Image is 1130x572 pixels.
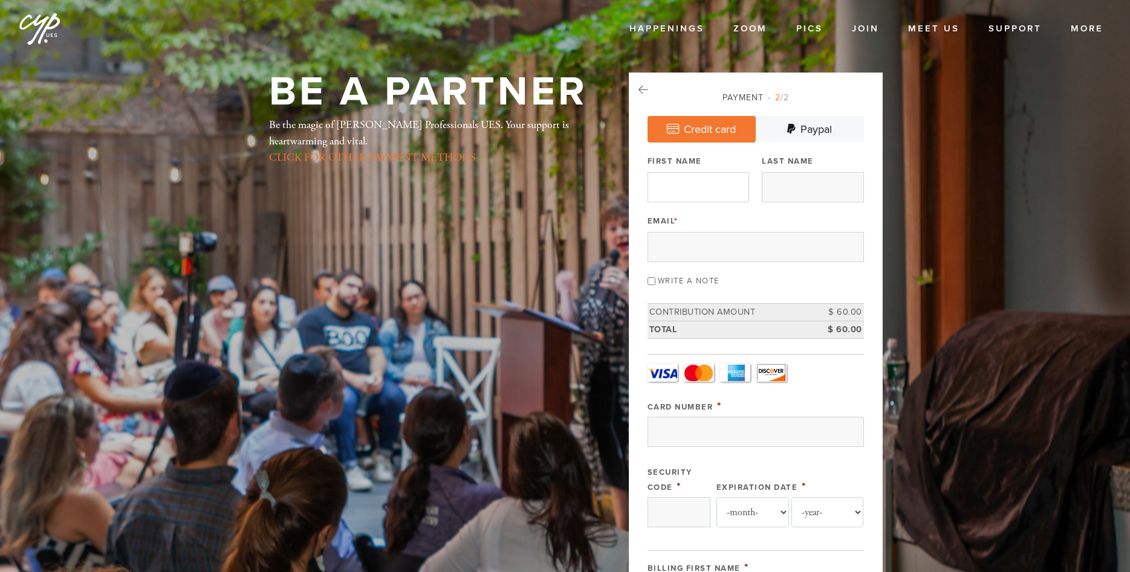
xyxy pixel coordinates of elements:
span: This field is required. [802,480,807,493]
a: Support [979,18,1051,40]
label: Card Number [648,402,713,412]
td: $ 60.00 [810,304,864,321]
a: More [1062,18,1112,40]
label: Write a note [658,276,719,286]
a: Paypal [756,116,864,143]
a: Happenings [620,18,713,40]
td: $ 60.00 [810,321,864,338]
label: First Name [648,156,702,167]
span: 2 [775,92,781,103]
a: Amex [720,364,750,382]
a: Meet Us [899,18,969,40]
span: This field is required. [674,216,678,226]
select: Expiration Date year [791,497,864,527]
a: Credit card [648,116,756,143]
span: This field is required. [717,399,722,413]
span: This field is required. [677,480,681,493]
h1: Be a Partner [269,72,588,112]
a: Discover [756,364,787,382]
a: Join [843,18,888,40]
span: /2 [768,92,789,103]
div: Be the magic of [PERSON_NAME] Professionals UES. Your support is heartwarming and vital. [269,117,589,165]
td: Total [648,321,810,338]
label: Email [648,216,678,227]
label: Last Name [762,156,814,167]
label: Expiration Date [716,483,798,492]
td: Contribution Amount [648,304,810,321]
a: Visa [648,364,678,382]
a: MasterCard [684,364,714,382]
a: CLICK FOR OTHER PAYMENT METHODS [269,150,476,164]
label: Security Code [648,468,692,492]
select: Expiration Date month [716,497,789,527]
div: Payment [648,91,864,104]
a: Pics [787,18,832,40]
a: Zoom [724,18,776,40]
img: cyp%20logo%20%28Jan%202025%29.png [18,6,62,50]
